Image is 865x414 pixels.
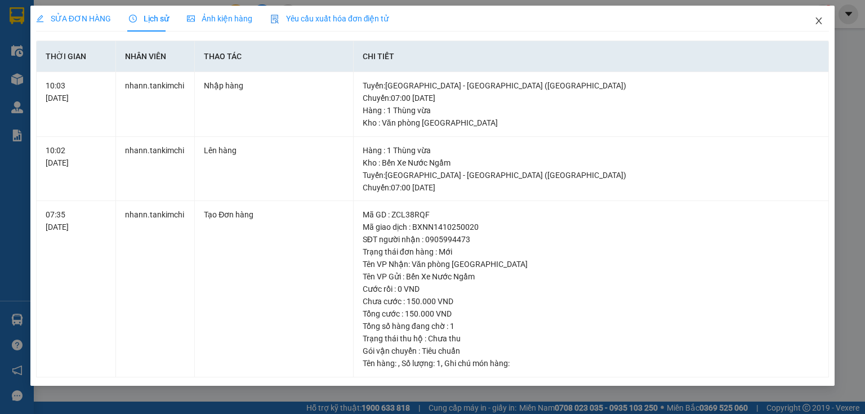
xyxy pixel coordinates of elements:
div: Nhập hàng [204,79,344,92]
div: Tạo Đơn hàng [204,208,344,221]
div: Mã GD : ZCL38RQF [363,208,820,221]
span: close [814,16,823,25]
div: SĐT người nhận : 0905994473 [363,233,820,246]
span: SỬA ĐƠN HÀNG [36,14,111,23]
td: nhann.tankimchi [116,137,195,202]
div: Tuyến : [GEOGRAPHIC_DATA] - [GEOGRAPHIC_DATA] ([GEOGRAPHIC_DATA]) Chuyến: 07:00 [DATE] [363,169,820,194]
span: Lịch sử [129,14,169,23]
th: Chi tiết [354,41,830,72]
div: 10:02 [DATE] [46,144,106,169]
div: Gói vận chuyển : Tiêu chuẩn [363,345,820,357]
span: Ảnh kiện hàng [187,14,252,23]
div: 10:03 [DATE] [46,79,106,104]
span: Yêu cầu xuất hóa đơn điện tử [270,14,389,23]
span: clock-circle [129,15,137,23]
span: 1 [436,359,441,368]
div: Tên VP Gửi : Bến Xe Nước Ngầm [363,270,820,283]
div: Tên hàng: , Số lượng: , Ghi chú món hàng: [363,357,820,370]
button: Close [803,6,835,37]
div: Hàng : 1 Thùng vừa [363,104,820,117]
img: icon [270,15,279,24]
div: Tên VP Nhận: Văn phòng [GEOGRAPHIC_DATA] [363,258,820,270]
div: Tổng cước : 150.000 VND [363,308,820,320]
th: Nhân viên [116,41,195,72]
td: nhann.tankimchi [116,72,195,137]
div: Cước rồi : 0 VND [363,283,820,295]
div: Tuyến : [GEOGRAPHIC_DATA] - [GEOGRAPHIC_DATA] ([GEOGRAPHIC_DATA]) Chuyến: 07:00 [DATE] [363,79,820,104]
div: Kho : Bến Xe Nước Ngầm [363,157,820,169]
th: Thời gian [37,41,116,72]
div: Mã giao dịch : BXNN1410250020 [363,221,820,233]
div: Trạng thái thu hộ : Chưa thu [363,332,820,345]
div: Chưa cước : 150.000 VND [363,295,820,308]
div: Kho : Văn phòng [GEOGRAPHIC_DATA] [363,117,820,129]
div: Tổng số hàng đang chờ : 1 [363,320,820,332]
div: Lên hàng [204,144,344,157]
th: Thao tác [195,41,353,72]
span: picture [187,15,195,23]
div: Trạng thái đơn hàng : Mới [363,246,820,258]
td: nhann.tankimchi [116,201,195,377]
span: edit [36,15,44,23]
div: 07:35 [DATE] [46,208,106,233]
div: Hàng : 1 Thùng vừa [363,144,820,157]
